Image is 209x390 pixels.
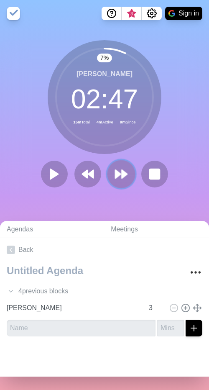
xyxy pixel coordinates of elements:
button: Help [102,7,122,20]
input: Mins [157,320,184,336]
input: Name [7,320,155,336]
button: More [187,264,204,281]
input: Mins [145,300,166,316]
span: 3 [128,10,135,17]
img: timeblocks logo [7,7,20,20]
img: google logo [168,10,175,17]
button: What’s new [122,7,142,20]
a: Meetings [104,221,209,238]
input: Name [3,300,144,316]
span: s [65,286,68,296]
button: Sign in [165,7,202,20]
button: Settings [142,7,162,20]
